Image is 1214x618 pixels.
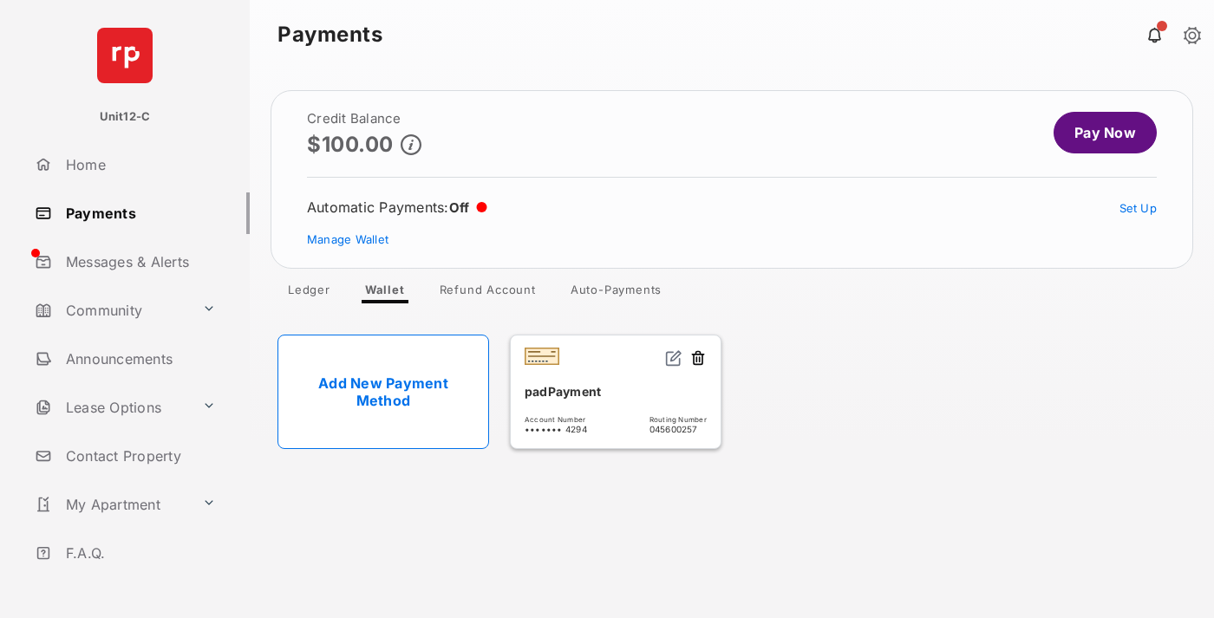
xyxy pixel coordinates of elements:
[274,283,344,303] a: Ledger
[307,133,394,156] p: $100.00
[525,377,707,406] div: padPayment
[649,415,707,424] span: Routing Number
[28,192,250,234] a: Payments
[28,435,250,477] a: Contact Property
[28,338,250,380] a: Announcements
[1119,201,1158,215] a: Set Up
[28,289,195,331] a: Community
[28,484,195,525] a: My Apartment
[307,198,487,216] div: Automatic Payments :
[97,28,153,83] img: svg+xml;base64,PHN2ZyB4bWxucz0iaHR0cDovL3d3dy53My5vcmcvMjAwMC9zdmciIHdpZHRoPSI2NCIgaGVpZ2h0PSI2NC...
[28,241,250,283] a: Messages & Alerts
[277,335,489,449] a: Add New Payment Method
[28,532,250,574] a: F.A.Q.
[665,349,682,367] img: svg+xml;base64,PHN2ZyB2aWV3Qm94PSIwIDAgMjQgMjQiIHdpZHRoPSIxNiIgaGVpZ2h0PSIxNiIgZmlsbD0ibm9uZSIgeG...
[525,415,587,424] span: Account Number
[426,283,550,303] a: Refund Account
[307,112,421,126] h2: Credit Balance
[307,232,388,246] a: Manage Wallet
[277,24,382,45] strong: Payments
[557,283,676,303] a: Auto-Payments
[525,424,587,434] span: ••••••• 4294
[649,424,707,434] span: 045600257
[351,283,419,303] a: Wallet
[100,108,151,126] p: Unit12-C
[449,199,470,216] span: Off
[28,144,250,185] a: Home
[28,387,195,428] a: Lease Options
